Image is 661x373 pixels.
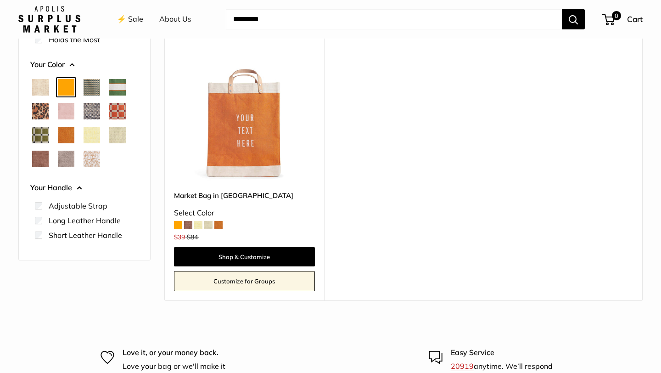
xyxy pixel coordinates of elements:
[174,206,315,220] div: Select Color
[174,247,315,266] a: Shop & Customize
[109,79,126,96] button: Court Green
[84,127,100,143] button: Daisy
[174,190,315,201] a: Market Bag in [GEOGRAPHIC_DATA]
[109,127,126,143] button: Mint Sorbet
[451,362,474,371] a: 20919
[30,181,139,195] button: Your Handle
[30,58,139,72] button: Your Color
[562,9,585,29] button: Search
[451,347,561,359] p: Easy Service
[58,103,74,119] button: Blush
[84,103,100,119] button: Chambray
[84,151,100,167] button: White Porcelain
[49,230,122,241] label: Short Leather Handle
[58,151,74,167] button: Taupe
[174,40,315,181] img: description_Make it yours with custom, printed text.
[627,14,643,24] span: Cart
[58,79,74,96] button: Orange
[174,40,315,181] a: description_Make it yours with custom, printed text.Market Bag in Citrus
[49,200,107,211] label: Adjustable Strap
[58,127,74,143] button: Cognac
[612,11,621,20] span: 0
[226,9,562,29] input: Search...
[174,271,315,291] a: Customize for Groups
[32,151,49,167] button: Mustang
[174,233,185,241] span: $39
[32,103,49,119] button: Cheetah
[84,79,100,96] button: Green Gingham
[32,79,49,96] button: Natural
[49,215,121,226] label: Long Leather Handle
[123,347,233,359] p: Love it, or your money back.
[32,127,49,143] button: Chenille Window Sage
[109,103,126,119] button: Chenille Window Brick
[603,12,643,27] a: 0 Cart
[159,12,191,26] a: About Us
[187,233,198,241] span: $84
[49,34,100,45] label: Holds the Most
[18,6,80,33] img: Apolis: Surplus Market
[117,12,143,26] a: ⚡️ Sale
